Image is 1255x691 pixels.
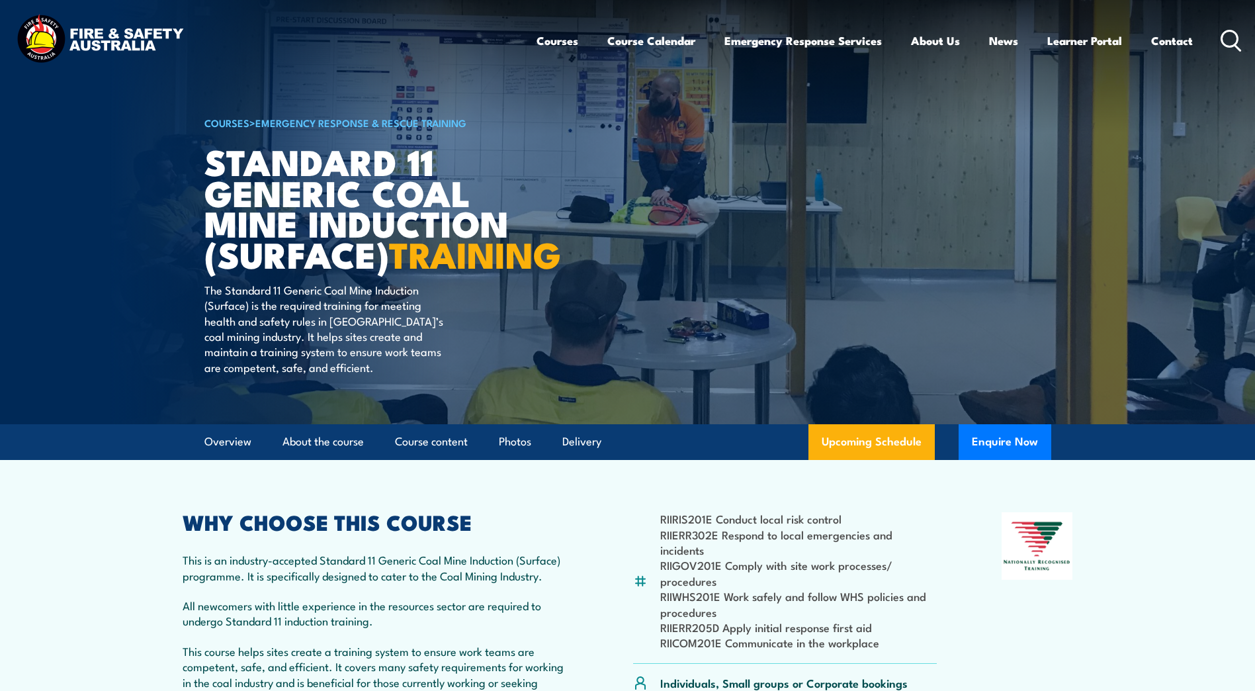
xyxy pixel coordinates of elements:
button: Enquire Now [959,424,1051,460]
a: Course Calendar [607,23,695,58]
a: About Us [911,23,960,58]
li: RIIERR302E Respond to local emergencies and incidents [660,527,937,558]
strong: TRAINING [389,226,561,281]
img: Nationally Recognised Training logo. [1002,512,1073,580]
a: Upcoming Schedule [808,424,935,460]
a: Courses [537,23,578,58]
a: About the course [282,424,364,459]
a: Course content [395,424,468,459]
a: Overview [204,424,251,459]
a: News [989,23,1018,58]
li: RIIRIS201E Conduct local risk control [660,511,937,526]
a: Photos [499,424,531,459]
h6: > [204,115,531,130]
li: RIIERR205D Apply initial response first aid [660,620,937,635]
h2: WHY CHOOSE THIS COURSE [183,512,569,531]
a: COURSES [204,115,249,130]
p: The Standard 11 Generic Coal Mine Induction (Surface) is the required training for meeting health... [204,282,446,375]
li: RIICOM201E Communicate in the workplace [660,635,937,650]
a: Contact [1151,23,1193,58]
a: Emergency Response & Rescue Training [255,115,466,130]
p: All newcomers with little experience in the resources sector are required to undergo Standard 11 ... [183,598,569,629]
p: Individuals, Small groups or Corporate bookings [660,675,908,690]
li: RIIGOV201E Comply with site work processes/ procedures [660,557,937,588]
a: Emergency Response Services [724,23,882,58]
a: Delivery [562,424,601,459]
h1: Standard 11 Generic Coal Mine Induction (Surface) [204,146,531,269]
a: Learner Portal [1047,23,1122,58]
p: This is an industry-accepted Standard 11 Generic Coal Mine Induction (Surface) programme. It is s... [183,552,569,583]
li: RIIWHS201E Work safely and follow WHS policies and procedures [660,588,937,620]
